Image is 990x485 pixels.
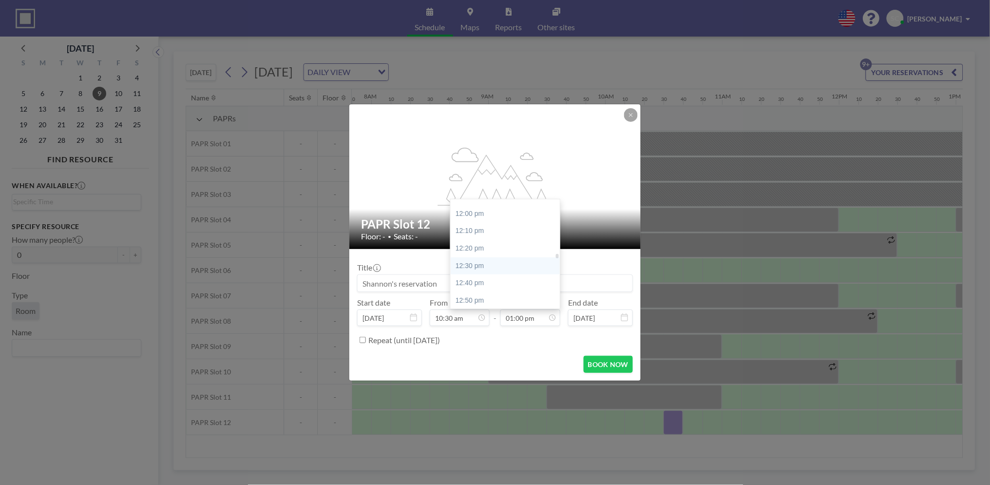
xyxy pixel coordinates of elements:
label: Start date [357,298,390,308]
button: BOOK NOW [584,356,633,373]
div: 12:40 pm [451,274,566,292]
div: 12:10 pm [451,222,566,240]
label: From [430,298,448,308]
label: Title [357,263,380,272]
label: Repeat (until [DATE]) [368,335,440,345]
div: 12:50 pm [451,292,566,310]
input: Shannon's reservation [358,275,632,291]
span: • [388,233,391,240]
div: 12:30 pm [451,257,566,275]
span: Floor: - [361,232,385,241]
div: 12:00 pm [451,205,566,223]
h2: PAPR Slot 12 [361,217,630,232]
label: End date [568,298,598,308]
span: Seats: - [394,232,418,241]
div: 12:20 pm [451,240,566,257]
span: - [494,301,496,323]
